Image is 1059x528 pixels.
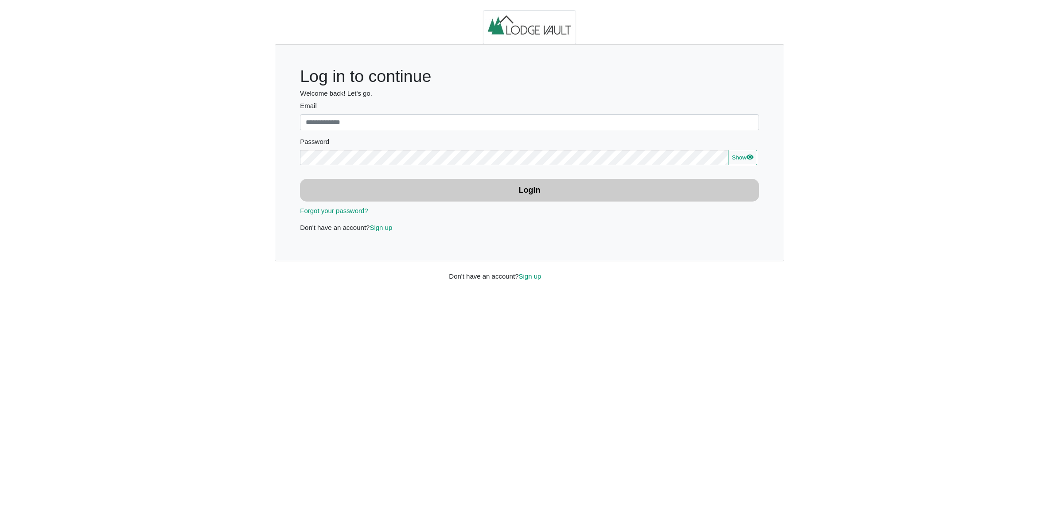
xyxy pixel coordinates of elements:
[746,153,753,160] svg: eye fill
[300,207,368,214] a: Forgot your password?
[300,66,759,86] h1: Log in to continue
[519,186,541,194] b: Login
[300,101,759,111] label: Email
[300,137,759,150] legend: Password
[728,150,757,166] button: Showeye fill
[370,224,392,231] a: Sign up
[518,272,541,280] a: Sign up
[483,10,576,45] img: logo.2b93711c.jpg
[300,223,759,233] p: Don't have an account?
[300,89,759,97] h6: Welcome back! Let's go.
[300,179,759,202] button: Login
[442,261,616,281] div: Don't have an account?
